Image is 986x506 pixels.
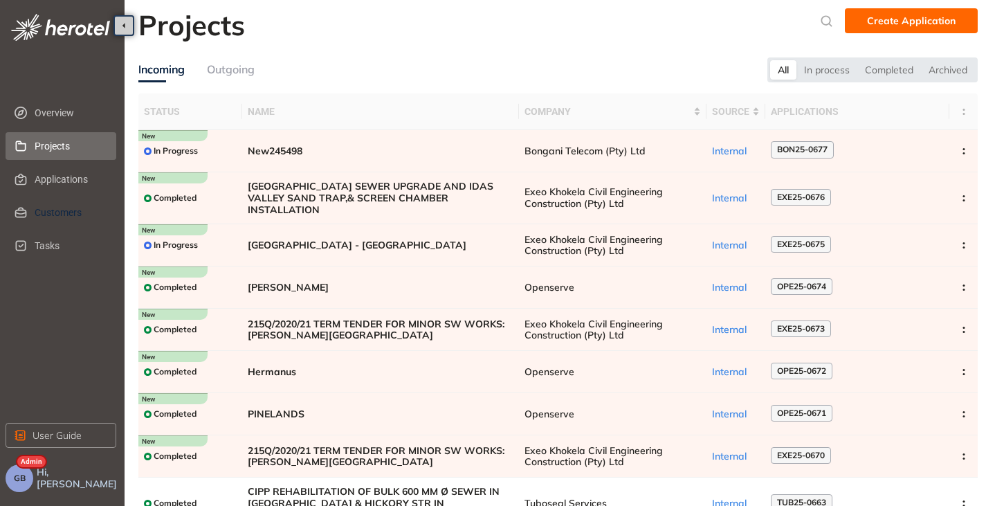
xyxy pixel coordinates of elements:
[524,318,701,342] span: Exeo Khokela Civil Engineering Construction (Pty) Ltd
[248,240,513,251] span: [GEOGRAPHIC_DATA] - [GEOGRAPHIC_DATA]
[154,282,197,292] span: Completed
[6,423,116,448] button: User Guide
[524,366,701,378] span: Openserve
[207,61,255,78] div: Outgoing
[248,181,513,215] span: [GEOGRAPHIC_DATA] SEWER UPGRADE AND IDAS VALLEY SAND TRAP,& SCREEN CHAMBER INSTALLATION
[524,104,691,119] span: Company
[248,366,513,378] span: Hermanus
[857,60,921,80] div: Completed
[35,165,105,193] span: Applications
[154,367,197,377] span: Completed
[777,282,826,291] span: OPE25-0674
[138,61,185,78] div: Incoming
[845,8,978,33] button: Create Application
[712,366,760,378] div: Internal
[6,464,33,492] button: GB
[14,473,26,483] span: GB
[248,445,513,469] span: 215Q/2020/21 TERM TENDER FOR MINOR SW WORKS: [PERSON_NAME][GEOGRAPHIC_DATA]
[712,240,760,251] div: Internal
[154,325,197,334] span: Completed
[777,324,825,334] span: EXE25-0673
[777,240,825,249] span: EXE25-0675
[35,199,105,226] span: Customers
[712,192,760,204] div: Internal
[921,60,975,80] div: Archived
[777,145,828,154] span: BON25-0677
[248,318,513,342] span: 215Q/2020/21 TERM TENDER FOR MINOR SW WORKS: [PERSON_NAME][GEOGRAPHIC_DATA]
[138,8,245,42] h2: Projects
[712,408,760,420] div: Internal
[248,145,513,157] span: New245498
[777,408,826,418] span: OPE25-0671
[524,282,701,293] span: Openserve
[138,93,242,130] th: Status
[519,93,706,130] th: Company
[11,14,110,41] img: logo
[248,408,513,420] span: PINELANDS
[524,145,701,157] span: Bongani Telecom (Pty) Ltd
[524,234,701,257] span: Exeo Khokela Civil Engineering Construction (Pty) Ltd
[524,186,701,210] span: Exeo Khokela Civil Engineering Construction (Pty) Ltd
[154,240,198,250] span: In Progress
[35,232,105,260] span: Tasks
[154,451,197,461] span: Completed
[154,146,198,156] span: In Progress
[706,93,765,130] th: Source
[796,60,857,80] div: In process
[777,192,825,202] span: EXE25-0676
[777,366,826,376] span: OPE25-0672
[154,193,197,203] span: Completed
[35,99,105,127] span: Overview
[37,467,119,490] span: Hi, [PERSON_NAME]
[712,451,760,462] div: Internal
[242,93,519,130] th: Name
[777,451,825,460] span: EXE25-0670
[770,60,796,80] div: All
[712,282,760,293] div: Internal
[524,445,701,469] span: Exeo Khokela Civil Engineering Construction (Pty) Ltd
[765,93,949,130] th: Applications
[35,132,105,160] span: Projects
[712,324,760,336] div: Internal
[867,13,956,28] span: Create Application
[248,282,513,293] span: [PERSON_NAME]
[33,428,82,443] span: User Guide
[154,409,197,419] span: Completed
[712,145,760,157] div: Internal
[524,408,701,420] span: Openserve
[712,104,749,119] span: Source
